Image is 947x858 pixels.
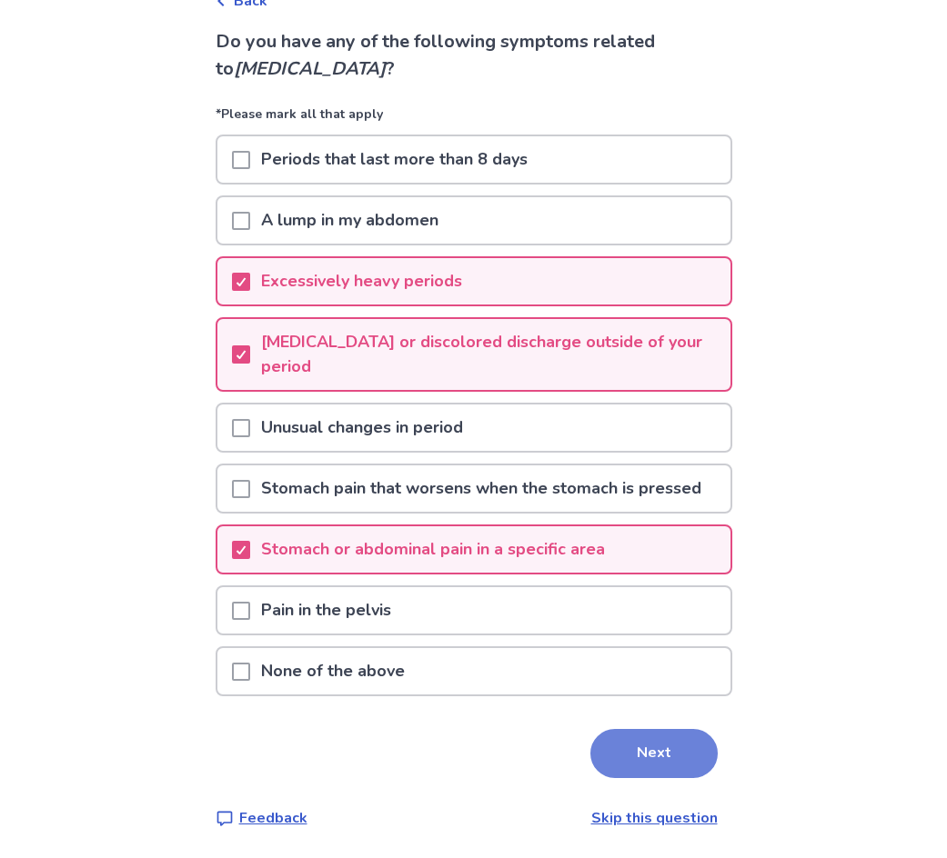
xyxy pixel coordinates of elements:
[250,136,539,183] p: Periods that last more than 8 days
[239,807,307,829] p: Feedback
[250,465,712,512] p: Stomach pain that worsens when the stomach is pressed
[216,28,732,83] p: Do you have any of the following symptoms related to ?
[250,587,402,634] p: Pain in the pelvis
[216,105,732,135] p: *Please mark all that apply
[590,729,718,778] button: Next
[250,319,730,390] p: [MEDICAL_DATA] or discolored discharge outside of your period
[216,807,307,829] a: Feedback
[250,404,474,451] p: Unusual changes in period
[250,526,616,573] p: Stomach or abdominal pain in a specific area
[591,808,718,828] a: Skip this question
[250,648,416,694] p: None of the above
[250,258,473,304] p: Excessively heavy periods
[234,56,386,81] i: [MEDICAL_DATA]
[250,197,449,244] p: A lump in my abdomen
